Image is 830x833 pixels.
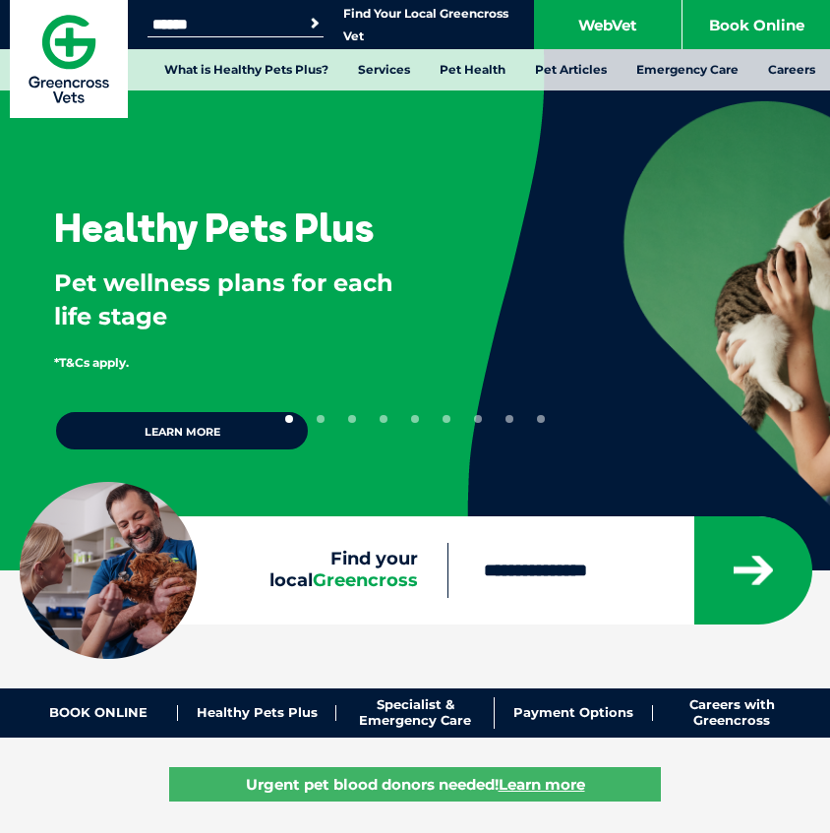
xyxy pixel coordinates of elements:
[54,410,310,451] a: Learn more
[537,415,545,423] button: 9 of 9
[520,49,622,90] a: Pet Articles
[54,208,374,247] h3: Healthy Pets Plus
[54,267,403,332] p: Pet wellness plans for each life stage
[285,415,293,423] button: 1 of 9
[313,569,418,591] span: Greencross
[411,415,419,423] button: 5 of 9
[149,49,343,90] a: What is Healthy Pets Plus?
[653,697,810,728] a: Careers with Greencross
[753,49,830,90] a: Careers
[425,49,520,90] a: Pet Health
[169,767,661,802] a: Urgent pet blood donors needed!Learn more
[499,775,585,794] u: Learn more
[495,705,653,721] a: Payment Options
[343,6,508,44] a: Find Your Local Greencross Vet
[348,415,356,423] button: 3 of 9
[505,415,513,423] button: 8 of 9
[343,49,425,90] a: Services
[336,697,495,728] a: Specialist & Emergency Care
[443,415,450,423] button: 6 of 9
[20,549,447,591] label: Find your local
[178,705,336,721] a: Healthy Pets Plus
[54,355,129,370] span: *T&Cs apply.
[317,415,325,423] button: 2 of 9
[20,705,178,721] a: BOOK ONLINE
[380,415,387,423] button: 4 of 9
[474,415,482,423] button: 7 of 9
[622,49,753,90] a: Emergency Care
[305,14,325,33] button: Search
